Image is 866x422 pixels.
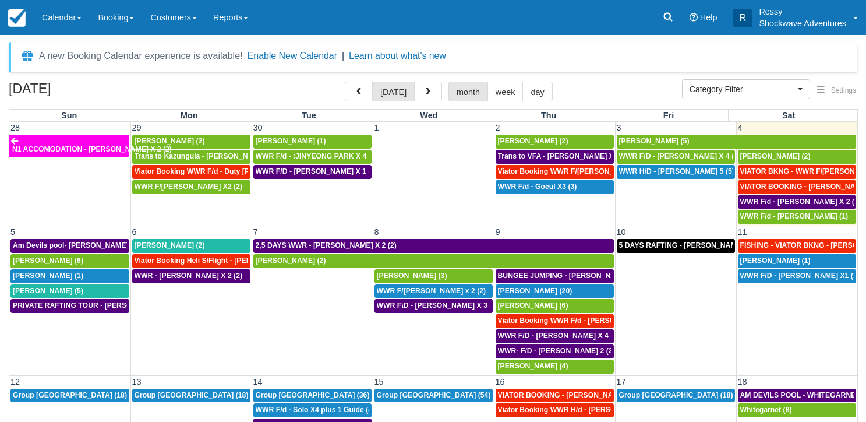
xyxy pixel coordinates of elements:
[498,391,650,399] span: VIATOR BOOKING - [PERSON_NAME] X 4 (4)
[617,239,735,253] a: 5 DAYS RAFTING - [PERSON_NAME] X 2 (4)
[256,391,370,399] span: Group [GEOGRAPHIC_DATA] (36)
[372,82,415,101] button: [DATE]
[10,254,129,268] a: [PERSON_NAME] (6)
[496,329,614,343] a: WWR F/D - [PERSON_NAME] X 4 (4)
[738,389,857,403] a: AM DEVILS POOL - WHITEGARNET X4 (4)
[349,51,446,61] a: Learn about what's new
[10,269,129,283] a: [PERSON_NAME] (1)
[135,182,243,191] span: WWR F/[PERSON_NAME] X2 (2)
[135,256,318,265] span: Viator Booking Heli S/Flight - [PERSON_NAME] X 1 (1)
[738,150,857,164] a: [PERSON_NAME] (2)
[740,256,811,265] span: [PERSON_NAME] (1)
[9,377,21,386] span: 12
[13,301,188,310] span: PRIVATE RAFTING TOUR - [PERSON_NAME] X 5 (5)
[496,314,614,328] a: Viator Booking WWR F/d - [PERSON_NAME] [PERSON_NAME] X2 (2)
[487,82,524,101] button: week
[420,111,437,120] span: Wed
[616,123,623,132] span: 3
[690,83,795,95] span: Category Filter
[253,135,372,149] a: [PERSON_NAME] (1)
[498,406,672,414] span: Viator Booking WWR H/d - [PERSON_NAME] X 4 (4)
[738,403,857,417] a: Whitegarnet (8)
[131,123,143,132] span: 29
[737,377,748,386] span: 18
[663,111,674,120] span: Fri
[8,9,26,27] img: checkfront-main-nav-mini-logo.png
[13,256,83,265] span: [PERSON_NAME] (6)
[181,111,198,120] span: Mon
[374,284,493,298] a: WWR F/[PERSON_NAME] x 2 (2)
[496,135,614,149] a: [PERSON_NAME] (2)
[498,316,731,325] span: Viator Booking WWR F/d - [PERSON_NAME] [PERSON_NAME] X2 (2)
[494,227,501,237] span: 9
[132,150,250,164] a: Trans to Kazungula - [PERSON_NAME] x 1 (2)
[9,82,156,103] h2: [DATE]
[373,377,385,386] span: 15
[253,239,614,253] a: 2,5 DAYS WWR - [PERSON_NAME] X 2 (2)
[135,152,289,160] span: Trans to Kazungula - [PERSON_NAME] x 1 (2)
[740,406,792,414] span: Whitegarnet (8)
[252,377,264,386] span: 14
[496,299,614,313] a: [PERSON_NAME] (6)
[498,137,568,145] span: [PERSON_NAME] (2)
[10,284,129,298] a: [PERSON_NAME] (5)
[13,287,83,295] span: [PERSON_NAME] (5)
[619,137,690,145] span: [PERSON_NAME] (5)
[831,86,856,94] span: Settings
[13,391,127,399] span: Group [GEOGRAPHIC_DATA] (18)
[740,272,860,280] span: WWR F/D - [PERSON_NAME] X1 (1)
[810,82,863,99] button: Settings
[498,332,620,340] span: WWR F/D - [PERSON_NAME] X 4 (4)
[738,239,857,253] a: FISHING - VIATOR BKNG - [PERSON_NAME] 2 (2)
[738,195,857,209] a: WWR F/d - [PERSON_NAME] X 2 (2)
[619,152,741,160] span: WWR F/D - [PERSON_NAME] X 4 (4)
[10,299,129,313] a: PRIVATE RAFTING TOUR - [PERSON_NAME] X 5 (5)
[738,269,857,283] a: WWR F/D - [PERSON_NAME] X1 (1)
[373,123,380,132] span: 1
[135,272,243,280] span: WWR - [PERSON_NAME] X 2 (2)
[377,301,499,310] span: WWR F\D - [PERSON_NAME] X 3 (3)
[132,180,250,194] a: WWR F/[PERSON_NAME] X2 (2)
[541,111,556,120] span: Thu
[9,227,16,237] span: 5
[256,256,326,265] span: [PERSON_NAME] (2)
[248,50,337,62] button: Enable New Calendar
[740,152,811,160] span: [PERSON_NAME] (2)
[373,227,380,237] span: 8
[374,389,493,403] a: Group [GEOGRAPHIC_DATA] (54)
[737,227,748,237] span: 11
[131,377,143,386] span: 13
[498,152,631,160] span: Trans to VFA - [PERSON_NAME] X 2 (2)
[737,123,744,132] span: 4
[494,123,501,132] span: 2
[374,299,493,313] a: WWR F\D - [PERSON_NAME] X 3 (3)
[496,389,614,403] a: VIATOR BOOKING - [PERSON_NAME] X 4 (4)
[132,165,250,179] a: Viator Booking WWR F/d - Duty [PERSON_NAME] 2 (2)
[617,165,735,179] a: WWR H/D - [PERSON_NAME] 5 (5)
[498,362,568,370] span: [PERSON_NAME] (4)
[448,82,488,101] button: month
[135,241,205,249] span: [PERSON_NAME] (2)
[619,391,733,399] span: Group [GEOGRAPHIC_DATA] (18)
[132,254,250,268] a: Viator Booking Heli S/Flight - [PERSON_NAME] X 1 (1)
[738,254,857,268] a: [PERSON_NAME] (1)
[617,389,735,403] a: Group [GEOGRAPHIC_DATA] (18)
[12,145,172,153] span: N1 ACCOMODATION - [PERSON_NAME] X 2 (2)
[253,389,372,403] a: Group [GEOGRAPHIC_DATA] (36)
[377,287,486,295] span: WWR F/[PERSON_NAME] x 2 (2)
[496,269,614,283] a: BUNGEE JUMPING - [PERSON_NAME] 2 (2)
[498,272,646,280] span: BUNGEE JUMPING - [PERSON_NAME] 2 (2)
[252,227,259,237] span: 7
[782,111,795,120] span: Sat
[733,9,752,27] div: R
[9,123,21,132] span: 28
[131,227,138,237] span: 6
[496,403,614,417] a: Viator Booking WWR H/d - [PERSON_NAME] X 4 (4)
[256,137,326,145] span: [PERSON_NAME] (1)
[377,391,491,399] span: Group [GEOGRAPHIC_DATA] (54)
[252,123,264,132] span: 30
[738,165,857,179] a: VIATOR BKNG - WWR F/[PERSON_NAME] 3 (3)
[496,360,614,374] a: [PERSON_NAME] (4)
[759,6,846,17] p: Ressy
[738,180,857,194] a: VIATOR BOOKING - [PERSON_NAME] 2 (2)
